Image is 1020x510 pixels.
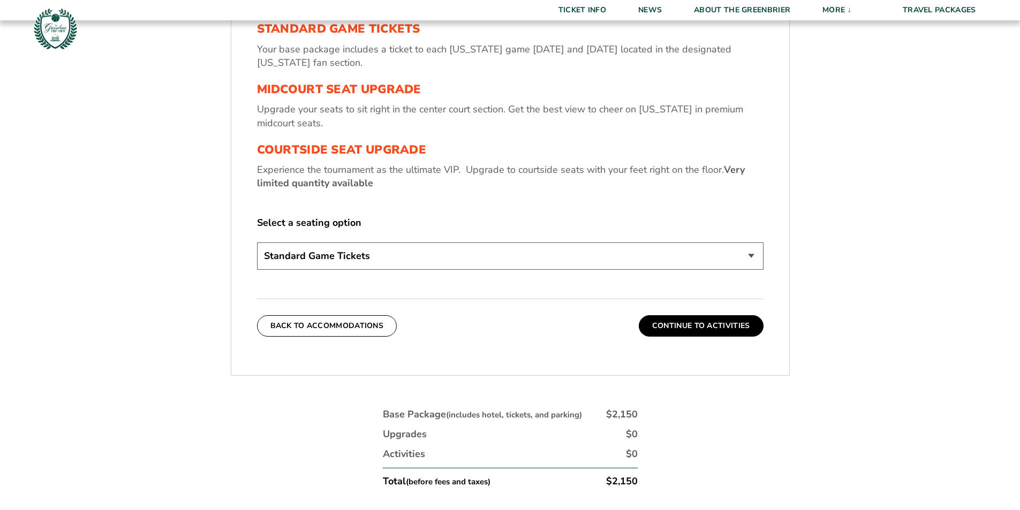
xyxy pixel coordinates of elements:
button: Back To Accommodations [257,315,397,337]
p: Experience the tournament as the ultimate VIP. Upgrade to courtside seats with your feet right on... [257,163,764,190]
p: Upgrade your seats to sit right in the center court section. Get the best view to cheer on [US_ST... [257,103,764,130]
div: Upgrades [383,428,427,441]
div: Base Package [383,408,582,421]
div: Activities [383,447,425,461]
div: Total [383,475,490,488]
button: Continue To Activities [639,315,764,337]
p: Your base package includes a ticket to each [US_STATE] game [DATE] and [DATE] located in the desi... [257,43,764,70]
h3: Courtside Seat Upgrade [257,143,764,157]
small: (includes hotel, tickets, and parking) [446,409,582,420]
strong: Very limited quantity available [257,163,745,189]
h3: Midcourt Seat Upgrade [257,82,764,96]
div: $2,150 [606,475,638,488]
div: $2,150 [606,408,638,421]
div: $0 [626,428,638,441]
small: (before fees and taxes) [406,476,490,487]
h3: Standard Game Tickets [257,22,764,36]
div: $0 [626,447,638,461]
img: Greenbrier Tip-Off [32,5,79,52]
label: Select a seating option [257,216,764,230]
